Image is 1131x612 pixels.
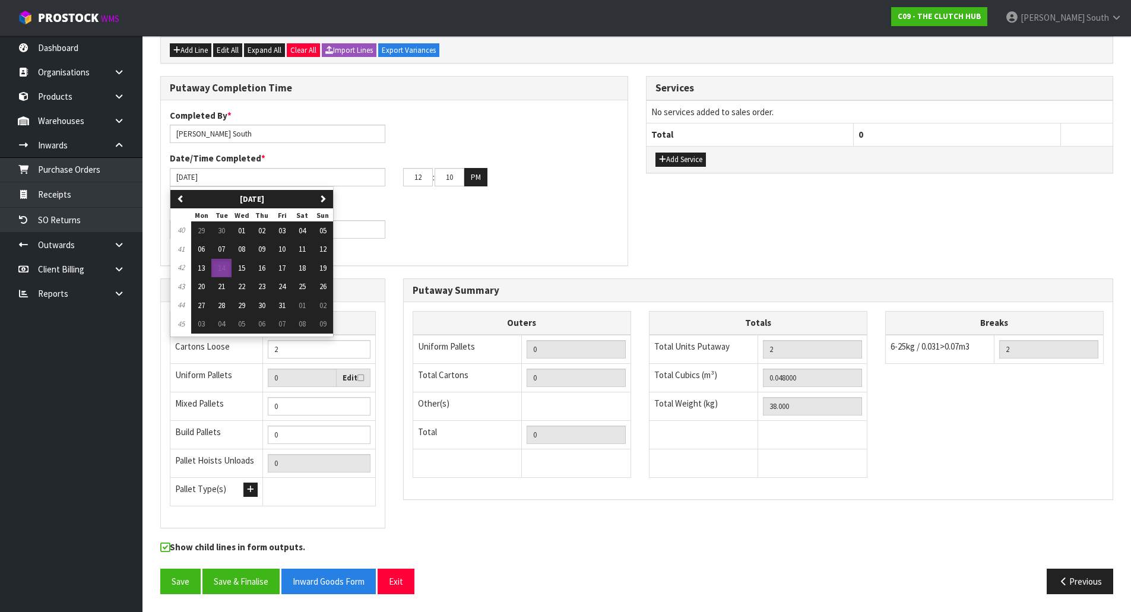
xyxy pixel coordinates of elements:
span: 01 [238,226,245,236]
h3: Putaway Completion Time [170,83,619,94]
button: 25 [292,277,312,296]
button: 31 [272,296,292,315]
button: 24 [272,277,292,296]
span: 24 [278,281,286,291]
button: Export Variances [378,43,439,58]
span: 0 [858,129,863,140]
input: UNIFORM P LINES [527,340,626,359]
span: 31 [278,300,286,310]
em: 45 [178,319,185,329]
span: [PERSON_NAME] [1021,12,1085,23]
span: 01 [299,300,306,310]
em: 41 [178,244,185,254]
button: 10 [272,240,292,259]
span: 10 [278,244,286,254]
strong: C09 - THE CLUTCH HUB [898,11,981,21]
td: Total Weight (kg) [649,392,758,420]
span: 18 [299,263,306,273]
label: Show child lines in form outputs. [160,541,305,556]
h3: Putaway Summary [413,285,1104,296]
button: 01 [292,296,312,315]
button: Expand All [244,43,285,58]
span: 03 [278,226,286,236]
span: 11 [299,244,306,254]
small: Thursday [255,211,268,220]
td: No services added to sales order. [647,100,1113,123]
span: 14 [218,263,225,273]
th: Total [647,123,854,146]
button: 27 [191,296,211,315]
button: 14 [211,259,232,278]
button: 09 [252,240,272,259]
td: Total [413,420,522,449]
button: 06 [252,315,272,334]
span: 06 [198,244,205,254]
button: 21 [211,277,232,296]
small: Monday [195,211,208,220]
a: C09 - THE CLUTCH HUB [891,7,987,26]
small: Tuesday [216,211,228,220]
span: 08 [238,244,245,254]
button: 26 [312,277,333,296]
span: 09 [319,319,327,329]
td: Mixed Pallets [170,392,263,421]
span: 02 [319,300,327,310]
td: Pallet Type(s) [170,478,263,506]
button: 07 [211,240,232,259]
button: 22 [232,277,252,296]
button: 05 [312,221,333,240]
span: 06 [258,319,265,329]
span: 22 [238,281,245,291]
small: Sunday [316,211,329,220]
button: Import Lines [322,43,376,58]
span: 25 [299,281,306,291]
button: 08 [232,240,252,259]
button: 30 [211,221,232,240]
button: Edit All [213,43,242,58]
span: ProStock [38,10,99,26]
label: Edit [343,372,364,384]
span: 03 [198,319,205,329]
small: Friday [278,211,287,220]
input: UNIFORM P + MIXED P + BUILD P [268,454,370,473]
button: 19 [312,259,333,278]
span: 29 [198,226,205,236]
span: Expand All [248,45,281,55]
span: 12 [319,244,327,254]
td: Cartons Loose [170,335,263,364]
button: 11 [292,240,312,259]
input: OUTERS TOTAL = CTN [527,369,626,387]
td: : [433,168,435,187]
span: 13 [198,263,205,273]
button: 04 [292,221,312,240]
td: Other(s) [413,392,522,420]
td: Pallet Hoists Unloads [170,449,263,478]
th: Breaks [885,312,1103,335]
button: 02 [312,296,333,315]
input: Manual [268,426,370,444]
button: PM [464,168,487,187]
button: 28 [211,296,232,315]
th: Totals [649,312,867,335]
button: 12 [312,240,333,259]
button: Inward Goods Form [281,569,376,594]
button: Add Line [170,43,211,58]
td: Total Cartons [413,363,522,392]
label: Date/Time Completed [170,152,265,164]
td: Uniform Pallets [170,363,263,392]
em: 40 [178,225,185,235]
button: Previous [1047,569,1113,594]
em: 44 [178,300,185,310]
span: 09 [258,244,265,254]
span: 30 [258,300,265,310]
span: 05 [238,319,245,329]
small: WMS [101,13,119,24]
button: 03 [191,315,211,334]
span: 28 [218,300,225,310]
button: 20 [191,277,211,296]
span: South [1086,12,1109,23]
input: TOTAL PACKS [527,426,626,444]
td: Uniform Pallets [413,335,522,364]
td: Total Cubics (m³) [649,363,758,392]
span: 26 [319,281,327,291]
